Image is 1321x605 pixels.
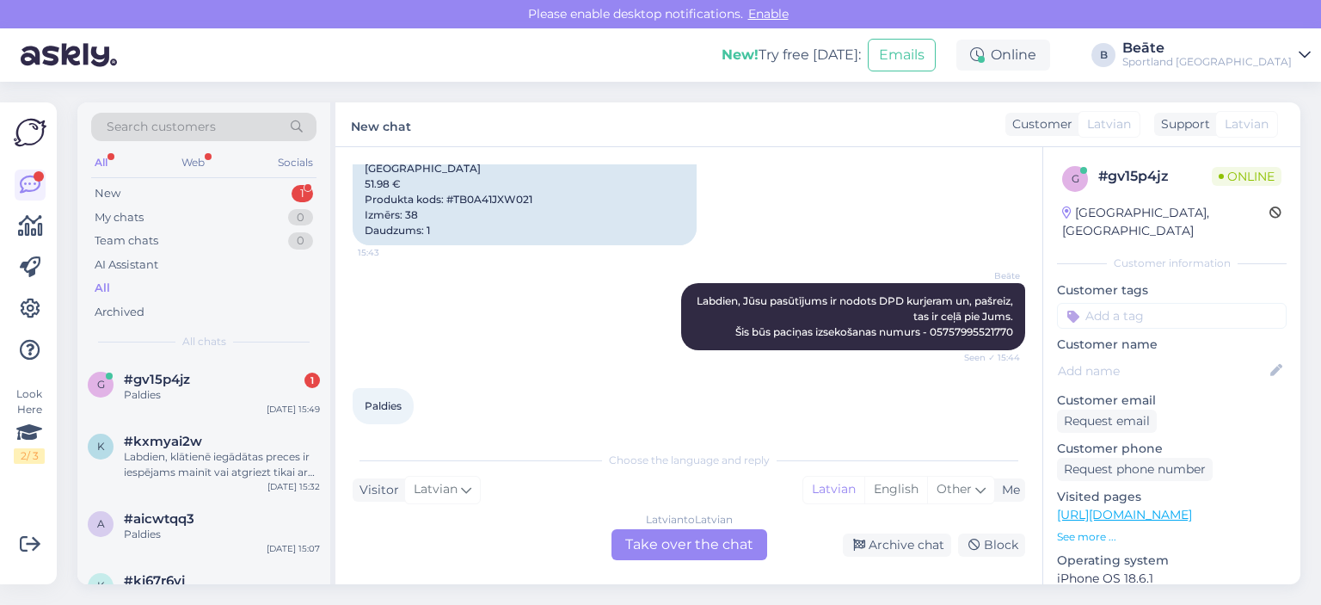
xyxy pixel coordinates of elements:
[95,185,120,202] div: New
[1057,570,1287,588] p: iPhone OS 18.6.1
[14,386,45,464] div: Look Here
[1057,303,1287,329] input: Add a tag
[955,351,1020,364] span: Seen ✓ 15:44
[95,280,110,297] div: All
[124,573,185,589] span: #ki67r6yj
[97,440,105,453] span: k
[124,372,190,387] span: #gv15p4jz
[274,151,316,174] div: Socials
[292,185,313,202] div: 1
[14,116,46,149] img: Askly Logo
[353,453,1025,468] div: Choose the language and reply
[1091,43,1115,67] div: B
[124,387,320,403] div: Paldies
[646,512,733,528] div: Latvian to Latvian
[1057,281,1287,299] p: Customer tags
[697,294,1016,338] span: Labdien, Jūsu pasūtījums ir nodots DPD kurjeram un, pašreiz, tas ir ceļā pie Jums. Šis būs paciņa...
[1062,204,1269,240] div: [GEOGRAPHIC_DATA], [GEOGRAPHIC_DATA]
[1072,172,1079,185] span: g
[288,232,313,250] div: 0
[288,209,313,226] div: 0
[803,477,864,503] div: Latvian
[358,246,422,259] span: 15:43
[955,269,1020,282] span: Beāte
[1057,507,1192,522] a: [URL][DOMAIN_NAME]
[304,373,320,388] div: 1
[1057,440,1287,458] p: Customer phone
[182,334,226,349] span: All chats
[267,480,320,493] div: [DATE] 15:32
[267,542,320,555] div: [DATE] 15:07
[124,434,202,449] span: #kxmyai2w
[91,151,111,174] div: All
[95,232,158,250] div: Team chats
[351,113,411,136] label: New chat
[1005,115,1072,133] div: Customer
[95,304,144,321] div: Archived
[267,403,320,416] div: [DATE] 15:49
[868,39,936,71] button: Emails
[178,151,208,174] div: Web
[722,46,759,63] b: New!
[1225,115,1269,133] span: Latvian
[1122,41,1311,69] a: BeāteSportland [GEOGRAPHIC_DATA]
[124,511,194,527] span: #aicwtqq3
[124,527,320,542] div: Paldies
[1057,256,1287,271] div: Customer information
[1057,488,1287,506] p: Visited pages
[14,448,45,464] div: 2 / 3
[1058,361,1267,380] input: Add name
[1212,167,1281,186] span: Online
[1122,41,1292,55] div: Beāte
[95,209,144,226] div: My chats
[937,481,972,497] span: Other
[365,399,402,412] span: Paldies
[414,480,458,499] span: Latvian
[995,481,1020,499] div: Me
[1057,552,1287,570] p: Operating system
[958,534,1025,557] div: Block
[353,481,399,499] div: Visitor
[95,256,158,274] div: AI Assistant
[722,45,861,65] div: Try free [DATE]:
[1057,336,1287,354] p: Customer name
[743,6,794,22] span: Enable
[611,529,767,560] div: Take over the chat
[1098,166,1212,187] div: # gv15p4jz
[124,449,320,480] div: Labdien, klātienē iegādātas preces ir iespējams mainīt vai atgriezt tikai ar derīgu pirkuma čeku.
[358,425,422,438] span: 15:49
[843,534,951,557] div: Archive chat
[1087,115,1131,133] span: Latvian
[1057,529,1287,545] p: See more ...
[1122,55,1292,69] div: Sportland [GEOGRAPHIC_DATA]
[97,579,105,592] span: k
[1057,392,1287,410] p: Customer email
[1154,115,1210,133] div: Support
[353,123,697,245] div: Labdien! Kopš pēdējā pasūtījuma #10000011823 neesmu saņēmis savas TIMBERLAND kedas [GEOGRAPHIC_DA...
[1057,458,1213,481] div: Request phone number
[1057,410,1157,433] div: Request email
[956,40,1050,71] div: Online
[864,477,927,503] div: English
[107,118,216,136] span: Search customers
[97,378,105,391] span: g
[97,517,105,530] span: a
